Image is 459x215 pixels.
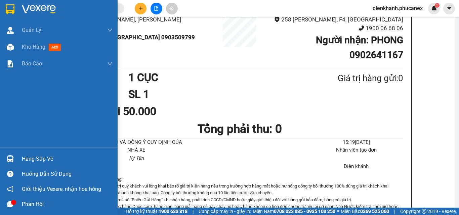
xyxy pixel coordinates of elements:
[193,208,194,215] span: |
[128,69,305,86] h1: 1 CỤC
[309,139,403,147] li: 15:19[DATE]
[267,24,403,33] li: 1900 06 68 06
[76,103,184,120] div: Cước Rồi 50.000
[76,120,403,138] h1: Tổng phải thu: 0
[8,8,42,42] img: logo.jpg
[159,209,187,214] strong: 1900 633 818
[8,43,35,87] b: Phúc An Express
[107,61,113,66] span: down
[73,8,89,24] img: logo.jpg
[253,208,335,215] span: Miền Nam
[107,28,113,33] span: down
[7,171,13,177] span: question-circle
[309,146,403,154] li: Nhân viên tạo đơn
[274,209,335,214] strong: 0708 023 035 - 0935 103 250
[135,3,147,14] button: plus
[151,3,162,14] button: file-add
[138,6,143,11] span: plus
[6,4,14,14] img: logo-vxr
[169,6,174,11] span: aim
[7,27,14,34] img: warehouse-icon
[129,155,144,161] i: Ký Tên
[22,169,113,179] div: Hướng dẫn sử dụng
[309,163,403,171] li: Diên khánh
[22,199,113,209] div: Phản hồi
[7,186,13,192] span: notification
[154,6,159,11] span: file-add
[360,209,389,214] strong: 0369 525 060
[22,154,113,164] div: Hàng sắp về
[126,208,187,215] span: Hỗ trợ kỹ thuật:
[7,44,14,51] img: warehouse-icon
[22,26,41,34] span: Quản Lý
[76,15,212,24] li: 89 [PERSON_NAME], [PERSON_NAME]
[316,35,403,60] b: Người nhận : PHONG 0902641167
[76,197,403,203] p: 2.Quý khách phải báo mã số "Phiếu Gửi Hàng" khi nhận hàng, phải trình CCCD/CMND hoặ...
[76,183,403,197] p: 1. Khi gửi hàng có giá trị quý khách vui lòng khai báo rõ giá trị kiện hàng nếu trong trường hợ...
[199,208,251,215] span: Cung cấp máy in - giấy in:
[359,25,364,31] span: phone
[435,3,440,8] sup: 1
[337,210,339,213] span: ⚪️
[56,25,92,31] b: [DOMAIN_NAME]
[7,60,14,67] img: solution-icon
[56,32,92,40] li: (c) 2017
[274,16,280,22] span: environment
[443,3,455,14] button: caret-down
[128,86,305,103] h1: SL 1
[89,139,183,154] li: TÔI ĐÃ ĐỌC VÀ ĐỒNG Ý QUY ĐỊNH CỦA NHÀ XE
[22,185,101,193] span: Giới thiệu Vexere, nhận hoa hồng
[431,5,437,11] img: icon-new-feature
[446,5,452,11] span: caret-down
[422,209,426,214] span: copyright
[76,24,212,33] li: 0888229088
[166,3,178,14] button: aim
[436,3,438,8] span: 1
[49,44,61,51] span: mới
[367,4,428,12] span: dienkhanh.phucanex
[22,59,42,68] span: Báo cáo
[394,208,395,215] span: |
[41,10,67,41] b: Gửi khách hàng
[22,44,45,50] span: Kho hàng
[341,208,389,215] span: Miền Bắc
[7,201,13,207] span: message
[7,155,14,162] img: warehouse-icon
[76,34,195,41] b: Người gửi : [GEOGRAPHIC_DATA] 0903509799
[267,15,403,24] li: 258 [PERSON_NAME], F4, [GEOGRAPHIC_DATA]
[305,71,403,85] div: Giá trị hàng gửi: 0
